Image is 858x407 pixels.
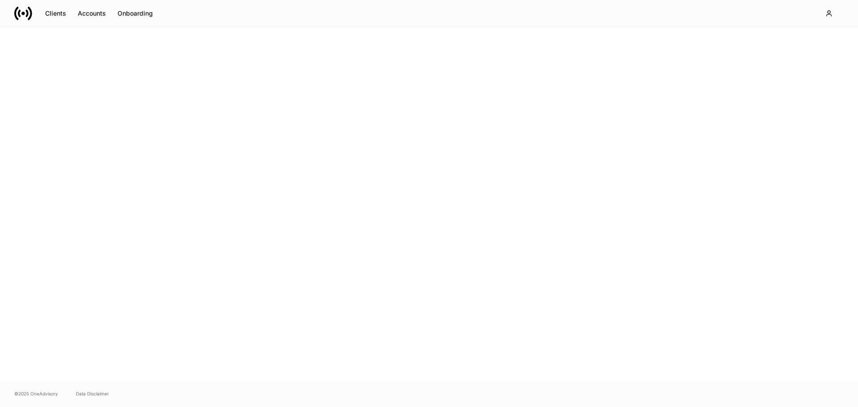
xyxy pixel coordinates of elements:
a: Data Disclaimer [76,390,109,397]
span: © 2025 OneAdvisory [14,390,58,397]
button: Accounts [72,6,112,21]
div: Onboarding [118,10,153,17]
button: Clients [39,6,72,21]
button: Onboarding [112,6,159,21]
div: Accounts [78,10,106,17]
div: Clients [45,10,66,17]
